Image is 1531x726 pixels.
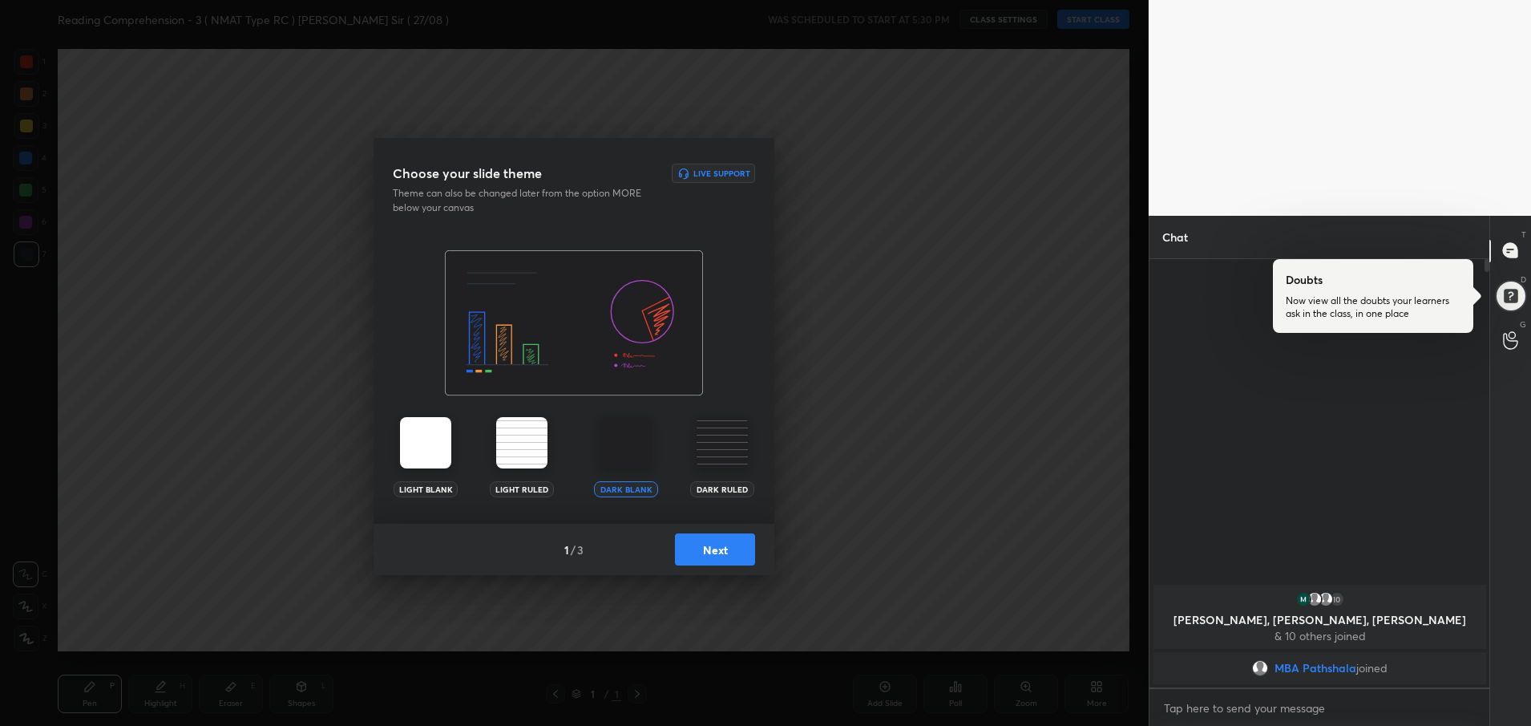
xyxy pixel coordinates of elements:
img: default.png [1252,660,1268,676]
div: Light Ruled [490,481,554,497]
h3: Choose your slide theme [393,164,542,183]
span: joined [1356,662,1388,675]
img: darkRuledTheme.359fb5fd.svg [697,417,748,468]
p: T [1521,229,1526,241]
h6: Live Support [693,169,750,177]
p: & 10 others joined [1163,630,1476,643]
img: lightTheme.5bb83c5b.svg [400,417,451,468]
p: Chat [1149,216,1201,258]
button: Next [675,533,755,566]
img: thumbnail.jpg [1295,591,1311,607]
img: lightRuledTheme.002cd57a.svg [496,417,547,468]
h4: / [571,541,576,558]
div: Dark Blank [594,481,658,497]
p: Theme can also be changed later from the option MORE below your canvas [393,186,652,215]
p: D [1521,274,1526,286]
img: darkTheme.aa1caeba.svg [600,417,652,468]
div: Light Blank [394,481,458,497]
p: G [1520,318,1526,331]
img: darkThemeBanner.f801bae7.svg [445,250,703,396]
p: [PERSON_NAME], [PERSON_NAME], [PERSON_NAME] [1163,614,1476,627]
h4: 3 [577,541,584,558]
img: default.png [1306,591,1322,607]
div: grid [1149,582,1490,687]
h4: 1 [564,541,569,558]
div: 10 [1328,591,1344,607]
div: Dark Ruled [690,481,754,497]
span: MBA Pathshala [1274,662,1356,675]
img: default.png [1317,591,1333,607]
